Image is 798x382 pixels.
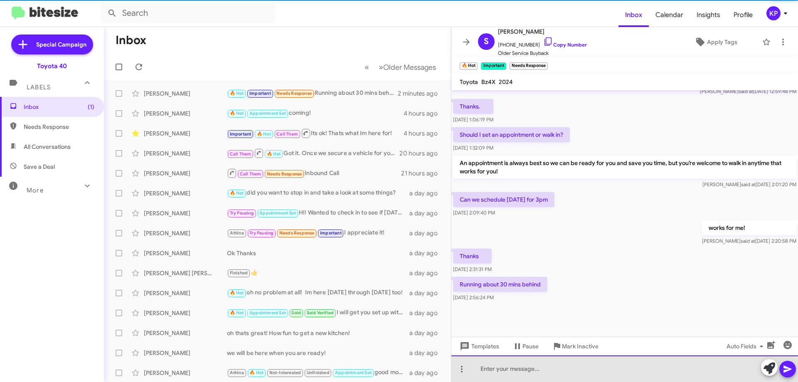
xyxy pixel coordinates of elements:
[498,37,587,49] span: [PHONE_NUMBER]
[409,249,444,257] div: a day ago
[267,171,302,177] span: Needs Response
[230,310,244,315] span: 🔥 Hot
[720,339,773,354] button: Auto Fields
[24,103,94,111] span: Inbox
[227,349,409,357] div: we will be here when you are ready!
[453,209,495,216] span: [DATE] 2:09:40 PM
[144,269,227,277] div: [PERSON_NAME] [PERSON_NAME]
[383,63,436,72] span: Older Messages
[401,169,444,177] div: 21 hours ago
[249,230,273,236] span: Try Pausing
[227,268,409,278] div: 👍
[649,3,690,27] a: Calendar
[404,109,444,118] div: 4 hours ago
[276,131,298,137] span: Call Them
[227,308,409,318] div: I will get you set up with [PERSON_NAME] so he can help you go over everything! Not a problem at all
[409,289,444,297] div: a day ago
[307,310,334,315] span: Sold Verified
[453,249,492,264] p: Thanks
[144,329,227,337] div: [PERSON_NAME]
[230,131,251,137] span: Important
[453,294,494,301] span: [DATE] 2:56:24 PM
[291,310,301,315] span: Sold
[498,27,587,37] span: [PERSON_NAME]
[144,129,227,138] div: [PERSON_NAME]
[144,229,227,237] div: [PERSON_NAME]
[409,329,444,337] div: a day ago
[707,35,737,49] span: Apply Tags
[11,35,93,54] a: Special Campaign
[522,339,539,354] span: Pause
[618,3,649,27] a: Inbox
[27,187,44,194] span: More
[259,210,296,216] span: Appointment Set
[101,3,275,23] input: Search
[227,228,409,238] div: I appreciate it!
[27,84,51,91] span: Labels
[702,238,796,244] span: [PERSON_NAME] [DATE] 2:20:58 PM
[702,181,796,187] span: [PERSON_NAME] [DATE] 2:01:20 PM
[227,288,409,298] div: oh no problem at all! Im here [DATE] through [DATE] too!
[700,88,796,94] span: [PERSON_NAME] [DATE] 12:59:48 PM
[453,145,493,151] span: [DATE] 1:32:09 PM
[409,349,444,357] div: a day ago
[409,229,444,237] div: a day ago
[453,192,554,207] p: Can we schedule [DATE] for 3pm
[24,143,71,151] span: All Conversations
[144,109,227,118] div: [PERSON_NAME]
[227,168,401,178] div: Inbound Call
[453,155,796,179] p: An appointment is always best so we can be ready for you and save you time, but you’re welcome to...
[267,151,281,157] span: 🔥 Hot
[365,62,369,72] span: «
[451,339,506,354] button: Templates
[460,78,478,86] span: Toyota
[144,249,227,257] div: [PERSON_NAME]
[307,370,330,375] span: Unfinished
[230,370,244,375] span: Athina
[24,123,94,131] span: Needs Response
[249,111,286,116] span: Appointment Set
[335,370,372,375] span: Appointment Set
[227,249,409,257] div: Ok Thanks
[460,62,478,70] small: 🔥 Hot
[257,131,271,137] span: 🔥 Hot
[562,339,598,354] span: Mark Inactive
[249,91,271,96] span: Important
[481,62,506,70] small: Important
[374,59,441,76] button: Next
[702,220,796,235] p: works for me!
[230,151,251,157] span: Call Them
[543,42,587,48] a: Copy Number
[276,91,312,96] span: Needs Response
[360,59,374,76] button: Previous
[88,103,94,111] span: (1)
[409,209,444,217] div: a day ago
[453,266,492,272] span: [DATE] 2:31:31 PM
[230,91,244,96] span: 🔥 Hot
[727,3,759,27] a: Profile
[269,370,301,375] span: Not-Interested
[453,127,570,142] p: Should I set an appointment or walk in?
[36,40,86,49] span: Special Campaign
[409,189,444,197] div: a day ago
[279,230,315,236] span: Needs Response
[230,190,244,196] span: 🔥 Hot
[404,129,444,138] div: 4 hours ago
[227,208,409,218] div: HI! Wanted to check in to see if [DATE] or [DATE] works for you to stop in a see the GLE?
[249,370,264,375] span: 🔥 Hot
[458,339,499,354] span: Templates
[230,290,244,296] span: 🔥 Hot
[144,369,227,377] div: [PERSON_NAME]
[766,6,781,20] div: KP
[230,230,244,236] span: Athina
[144,209,227,217] div: [PERSON_NAME]
[399,149,444,158] div: 20 hours ago
[739,88,753,94] span: said at
[227,188,409,198] div: did you want to stop in and take a look at some things?
[484,35,489,48] span: S
[144,149,227,158] div: [PERSON_NAME]
[230,270,248,276] span: Finished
